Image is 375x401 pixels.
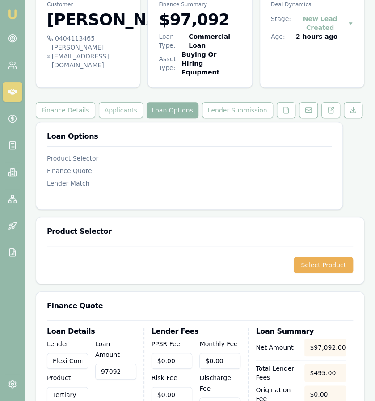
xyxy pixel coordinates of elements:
[189,32,240,50] div: Commercial Loan
[271,32,296,41] div: Age:
[152,340,180,347] label: PPSR Fee
[294,257,353,273] button: Select Product
[181,50,240,77] div: Buying Or Hiring Equipment
[95,364,136,380] input: $
[7,9,18,20] img: emu-icon-u.png
[95,340,120,358] label: Loan Amount
[147,102,198,118] button: Loan Options
[47,154,332,163] div: Product Selector
[199,340,237,347] label: Monthly Fee
[47,302,353,310] h3: Finance Quote
[152,353,193,369] input: $
[256,343,297,352] p: Net Amount
[47,43,129,70] div: [PERSON_NAME][EMAIL_ADDRESS][DOMAIN_NAME]
[200,102,275,118] a: Lender Submission
[47,228,353,235] h3: Product Selector
[292,14,353,32] button: New Lead Created
[36,102,97,118] a: Finance Details
[47,166,332,175] div: Finance Quote
[47,133,332,140] h3: Loan Options
[199,353,240,369] input: $
[304,339,346,356] div: $97,092.00
[97,102,145,118] a: Applicants
[47,328,136,335] h3: Loan Details
[271,14,292,32] div: Stage:
[256,328,346,335] h3: Loan Summary
[159,1,241,8] p: Finance Summary
[296,32,337,41] div: 2 hours ago
[47,11,129,29] h3: [PERSON_NAME]
[271,1,353,8] p: Deal Dynamics
[47,374,71,381] label: Product
[47,179,332,188] div: Lender Match
[47,1,129,8] p: Customer
[47,34,129,43] div: 0404113465
[145,102,200,118] a: Loan Options
[159,11,241,29] h3: $97,092
[47,340,68,347] label: Lender
[152,374,177,381] label: Risk Fee
[159,54,180,72] div: Asset Type :
[256,364,297,382] p: Total Lender Fees
[99,102,143,118] button: Applicants
[199,374,231,392] label: Discharge Fee
[159,32,187,50] div: Loan Type:
[304,364,346,382] div: $495.00
[152,328,241,335] h3: Lender Fees
[202,102,273,118] button: Lender Submission
[36,102,95,118] button: Finance Details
